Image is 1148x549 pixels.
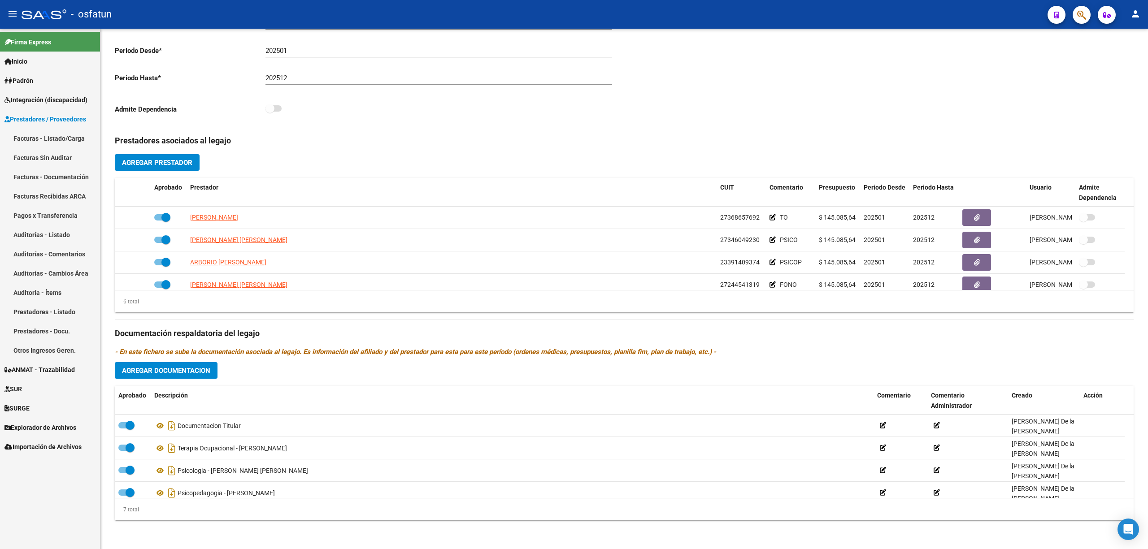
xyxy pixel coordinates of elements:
span: 202512 [913,214,935,221]
span: Usuario [1030,184,1052,191]
span: Admite Dependencia [1079,184,1117,201]
span: Agregar Prestador [122,159,192,167]
h3: Prestadores asociados al legajo [115,134,1134,147]
span: Descripción [154,392,188,399]
span: $ 145.085,64 [819,214,856,221]
span: 202501 [864,214,885,221]
p: Periodo Desde [115,46,265,56]
span: 202501 [864,281,885,288]
span: [PERSON_NAME] [PERSON_NAME] [190,236,287,243]
div: 6 total [115,297,139,307]
span: Inicio [4,56,27,66]
span: [PERSON_NAME] De la [PERSON_NAME] [1012,440,1074,458]
span: Periodo Hasta [913,184,954,191]
span: [PERSON_NAME] [PERSON_NAME] [190,281,287,288]
div: Open Intercom Messenger [1118,519,1139,540]
div: Psicologia - [PERSON_NAME] [PERSON_NAME] [154,463,870,478]
span: Aprobado [154,184,182,191]
datatable-header-cell: CUIT [717,178,766,207]
span: 27244541319 [720,281,760,288]
datatable-header-cell: Prestador [187,178,717,207]
p: Admite Dependencia [115,104,265,114]
button: Agregar Prestador [115,154,200,171]
span: 202501 [864,259,885,266]
span: Presupuesto [819,184,855,191]
span: $ 145.085,64 [819,259,856,266]
span: [PERSON_NAME] [190,214,238,221]
span: 202512 [913,259,935,266]
i: - En este fichero se sube la documentación asociada al legajo. Es información del afiliado y del ... [115,348,716,356]
datatable-header-cell: Creado [1008,386,1080,415]
span: CUIT [720,184,734,191]
span: Prestadores / Proveedores [4,114,86,124]
span: Integración (discapacidad) [4,95,87,105]
button: Agregar Documentacion [115,362,217,379]
span: PSICOP [780,259,802,266]
span: 202501 [864,236,885,243]
span: Padrón [4,76,33,86]
div: Terapia Ocupacional - [PERSON_NAME] [154,441,870,455]
datatable-header-cell: Comentario [766,178,815,207]
mat-icon: menu [7,9,18,19]
i: Descargar documento [166,486,178,500]
h3: Documentación respaldatoria del legajo [115,327,1134,340]
div: Documentacion Titular [154,419,870,433]
span: [PERSON_NAME] De la [PERSON_NAME] [1012,418,1074,435]
span: Agregar Documentacion [122,367,210,375]
span: ANMAT - Trazabilidad [4,365,75,375]
span: 27346049230 [720,236,760,243]
datatable-header-cell: Aprobado [115,386,151,415]
span: $ 145.085,64 [819,236,856,243]
datatable-header-cell: Presupuesto [815,178,860,207]
span: TO [780,214,788,221]
datatable-header-cell: Admite Dependencia [1075,178,1125,207]
i: Descargar documento [166,463,178,478]
span: [PERSON_NAME] De la [PERSON_NAME] [1012,485,1074,502]
span: 27368657692 [720,214,760,221]
span: 202512 [913,281,935,288]
span: Creado [1012,392,1032,399]
span: FONO [780,281,797,288]
datatable-header-cell: Periodo Hasta [909,178,959,207]
span: [PERSON_NAME] De la [PERSON_NAME] [1012,463,1074,480]
i: Descargar documento [166,419,178,433]
span: Explorador de Archivos [4,423,76,432]
datatable-header-cell: Periodo Desde [860,178,909,207]
p: Periodo Hasta [115,73,265,83]
span: Comentario [770,184,803,191]
i: Descargar documento [166,441,178,455]
span: Periodo Desde [864,184,905,191]
span: ARBORIO [PERSON_NAME] [190,259,266,266]
span: Importación de Archivos [4,442,82,452]
datatable-header-cell: Aprobado [151,178,187,207]
span: Prestador [190,184,218,191]
div: 7 total [115,505,139,514]
datatable-header-cell: Comentario [874,386,927,415]
div: Psicopedagogia - [PERSON_NAME] [154,486,870,500]
datatable-header-cell: Descripción [151,386,874,415]
span: SUR [4,384,22,394]
span: Aprobado [118,392,146,399]
span: SURGE [4,403,30,413]
span: 23391409374 [720,259,760,266]
mat-icon: person [1130,9,1141,19]
span: 202512 [913,236,935,243]
datatable-header-cell: Acción [1080,386,1125,415]
span: $ 145.085,64 [819,281,856,288]
span: Firma Express [4,37,51,47]
span: Comentario [877,392,911,399]
span: PSICO [780,236,798,243]
span: - osfatun [71,4,112,24]
datatable-header-cell: Comentario Administrador [927,386,1008,415]
span: Acción [1083,392,1103,399]
span: Comentario Administrador [931,392,972,409]
datatable-header-cell: Usuario [1026,178,1075,207]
